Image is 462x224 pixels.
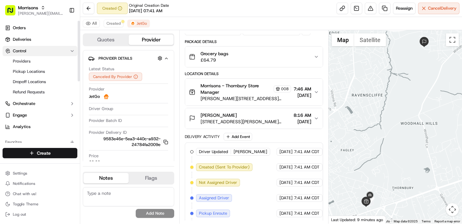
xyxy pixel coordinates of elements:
[201,82,272,95] span: Morrisons - Thornbury Store Manager
[20,117,52,122] span: [PERSON_NAME]
[199,164,250,170] span: Created (Sent To Provider)
[37,150,51,156] span: Create
[129,173,174,183] button: Flags
[89,106,113,112] span: Driver Group
[18,11,64,16] button: [PERSON_NAME][EMAIL_ADDRESS][DOMAIN_NAME]
[13,61,25,73] img: 4037041995827_4c49e92c6e3ed2e3ec13_72.png
[354,33,386,46] button: Show satellite imagery
[185,79,322,106] button: Morrisons - Thornbury Store Manager008[PERSON_NAME][STREET_ADDRESS][PERSON_NAME]7:46 AM[DATE]
[224,133,252,141] button: Add Event
[4,141,52,152] a: 📗Knowledge Base
[57,117,70,122] span: [DATE]
[199,180,237,185] span: Not Assigned Driver
[89,86,105,92] span: Provider
[88,53,169,64] button: Provider Details
[3,110,77,120] button: Engage
[89,136,168,148] button: 9583e46e-5ea3-440c-a932-24784fa2009e
[3,189,77,198] button: Chat with us!
[185,47,322,67] button: Grocery bags£64.79
[3,122,77,132] a: Analytics
[396,5,413,11] span: Reassign
[294,112,311,118] span: 8:16 AM
[201,57,228,63] span: £64.79
[13,112,27,118] span: Engage
[10,88,70,97] a: Refund Requests
[129,35,174,45] button: Provider
[97,3,128,14] button: Created
[3,34,77,45] a: Deliveries
[57,99,70,105] span: [DATE]
[13,25,26,31] span: Orders
[6,144,12,149] div: 📗
[329,216,386,224] div: Last Updated: 9 minutes ago
[6,93,17,104] img: Tiffany Volk
[6,111,17,121] img: Ami Wang
[17,41,116,48] input: Got a question? Start typing here...
[13,37,31,42] span: Deliveries
[366,197,374,205] div: 2
[294,92,311,99] span: [DATE]
[281,86,289,91] span: 008
[13,143,49,150] span: Knowledge Base
[3,137,77,147] div: Favorites
[185,71,323,76] div: Location Details
[13,202,38,207] span: Toggle Theme
[13,124,30,130] span: Analytics
[89,118,122,124] span: Provider Batch ID
[53,117,56,122] span: •
[29,61,105,68] div: Start new chat
[104,20,124,27] button: Created
[20,99,52,105] span: [PERSON_NAME]
[64,159,78,164] span: Pylon
[18,4,38,11] button: Morrisons
[3,210,77,219] button: Log out
[294,164,320,170] span: 7:41 AM CDT
[107,21,121,26] span: Created
[185,39,323,44] div: Package Details
[394,220,418,223] span: Map data ©2025
[279,164,293,170] span: [DATE]
[201,118,291,125] span: [STREET_ADDRESS][PERSON_NAME][PERSON_NAME]
[3,46,77,56] button: Control
[13,58,30,64] span: Providers
[3,169,77,178] button: Settings
[294,149,320,155] span: 7:41 AM CDT
[279,149,293,155] span: [DATE]
[10,57,70,66] a: Providers
[3,148,77,158] button: Create
[6,83,43,89] div: Past conversations
[54,144,59,149] div: 💻
[294,180,320,185] span: 7:41 AM CDT
[137,21,147,26] span: JetGo
[199,149,228,155] span: Driver Updated
[279,180,293,185] span: [DATE]
[446,203,459,216] button: Map camera controls
[294,118,311,125] span: [DATE]
[418,3,459,14] button: CancelDelivery
[61,143,103,150] span: API Documentation
[13,181,35,186] span: Notifications
[83,173,129,183] button: Notes
[3,3,66,18] button: Morrisons[PERSON_NAME][EMAIL_ADDRESS][DOMAIN_NAME]
[3,99,77,109] button: Orchestrate
[10,77,70,86] a: Dropoff Locations
[279,211,293,216] span: [DATE]
[129,3,169,8] span: Original Creation Date
[98,56,132,61] span: Provider Details
[99,82,117,90] button: See all
[446,33,459,46] button: Toggle fullscreen view
[45,159,78,164] a: Powered byPylon
[102,93,110,100] img: justeat_logo.png
[89,73,142,81] button: Canceled By Provider
[428,5,457,11] span: Cancel Delivery
[13,191,36,196] span: Chat with us!
[89,94,100,99] span: JetGo
[52,141,106,152] a: 💻API Documentation
[294,86,311,92] span: 7:46 AM
[3,23,77,33] a: Orders
[13,79,46,85] span: Dropoff Locations
[53,99,56,105] span: •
